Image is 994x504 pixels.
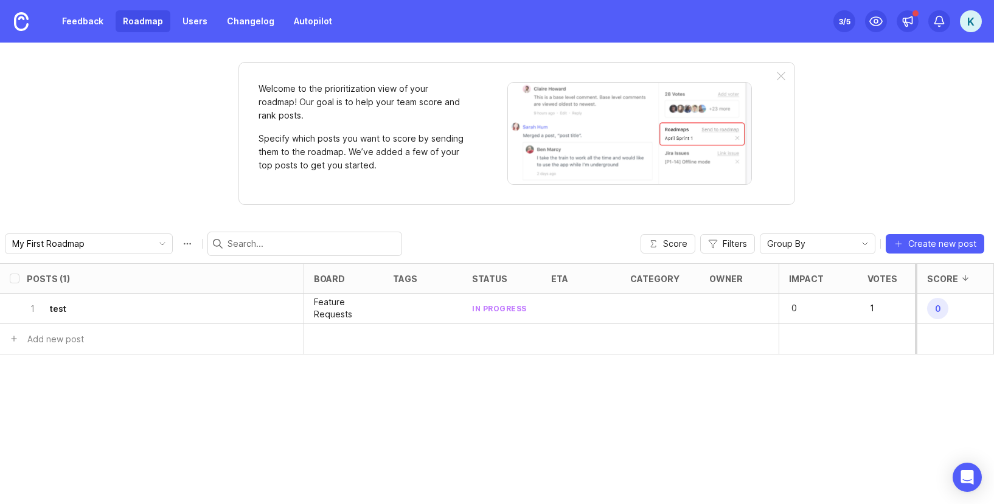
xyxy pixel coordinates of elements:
[116,10,170,32] a: Roadmap
[789,274,824,283] div: Impact
[927,298,948,319] span: 0
[908,238,976,250] span: Create new post
[259,82,465,122] p: Welcome to the prioritization view of your roadmap! Our goal is to help your team score and rank ...
[789,300,827,317] p: 0
[228,237,397,250] input: Search...
[178,234,197,254] button: Roadmap options
[867,274,897,283] div: Votes
[287,10,339,32] a: Autopilot
[767,237,805,250] span: Group By
[393,274,417,283] div: tags
[27,294,269,323] button: 1test
[953,463,982,492] div: Open Intercom Messenger
[314,296,374,320] p: Feature Requests
[12,237,147,250] input: My First Roadmap
[175,10,215,32] a: Users
[709,274,743,283] div: owner
[50,302,66,314] h6: test
[259,132,465,172] p: Specify which posts you want to score by sending them to the roadmap. We’ve added a few of your t...
[833,10,855,32] button: 3/5
[27,302,38,314] p: 1
[14,12,29,31] img: Canny Home
[153,239,172,249] svg: toggle icon
[960,10,982,32] button: K
[641,234,695,254] button: Score
[700,234,755,254] button: Filters
[855,239,875,249] svg: toggle icon
[551,274,568,283] div: eta
[886,234,984,254] button: Create new post
[472,274,507,283] div: status
[314,274,345,283] div: board
[472,303,527,314] div: in progress
[760,233,875,254] div: toggle menu
[630,274,679,283] div: category
[5,233,173,254] div: toggle menu
[927,274,958,283] div: Score
[723,238,747,250] span: Filters
[663,238,687,250] span: Score
[839,13,850,30] div: 3 /5
[27,332,84,345] div: Add new post
[55,10,111,32] a: Feedback
[27,274,70,283] div: Posts (1)
[507,82,752,185] img: When viewing a post, you can send it to a roadmap
[220,10,282,32] a: Changelog
[867,300,905,317] p: 1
